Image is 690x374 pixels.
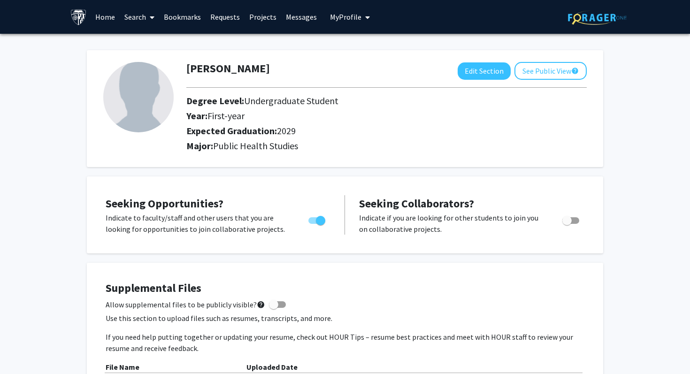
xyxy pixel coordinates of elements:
span: Seeking Collaborators? [359,196,474,211]
div: Toggle [559,212,584,226]
mat-icon: help [571,65,579,76]
a: Search [120,0,159,33]
p: Use this section to upload files such as resumes, transcripts, and more. [106,313,584,324]
img: ForagerOne Logo [568,10,627,25]
p: Indicate if you are looking for other students to join you on collaborative projects. [359,212,544,235]
img: Johns Hopkins University Logo [70,9,87,25]
p: If you need help putting together or updating your resume, check out HOUR Tips – resume best prac... [106,331,584,354]
h4: Supplemental Files [106,282,584,295]
span: First-year [207,110,245,122]
span: Allow supplemental files to be publicly visible? [106,299,265,310]
h2: Expected Graduation: [186,125,534,137]
b: Uploaded Date [246,362,298,372]
h2: Degree Level: [186,95,534,107]
a: Projects [245,0,281,33]
b: File Name [106,362,139,372]
h2: Major: [186,140,587,152]
span: My Profile [330,12,361,22]
div: Toggle [305,212,330,226]
h2: Year: [186,110,534,122]
span: 2029 [277,125,296,137]
h1: [PERSON_NAME] [186,62,270,76]
a: Requests [206,0,245,33]
iframe: Chat [7,332,40,367]
button: Edit Section [458,62,511,80]
p: Indicate to faculty/staff and other users that you are looking for opportunities to join collabor... [106,212,291,235]
span: Undergraduate Student [244,95,338,107]
a: Home [91,0,120,33]
span: Seeking Opportunities? [106,196,223,211]
mat-icon: help [257,299,265,310]
span: Public Health Studies [213,140,298,152]
button: See Public View [514,62,587,80]
img: Profile Picture [103,62,174,132]
a: Messages [281,0,322,33]
a: Bookmarks [159,0,206,33]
